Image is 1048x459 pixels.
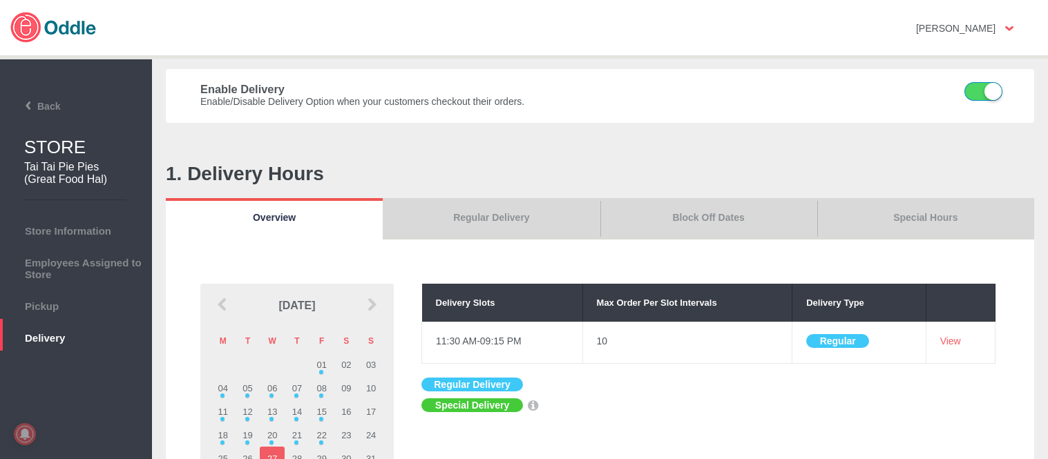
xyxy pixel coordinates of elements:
[365,297,379,311] img: next_arrow.png
[24,137,152,158] h1: STORE
[260,376,285,400] td: 06
[166,163,1034,185] h1: 1. Delivery Hours
[285,423,309,447] td: 21
[211,376,236,400] td: 04
[285,376,309,400] td: 07
[7,329,145,344] span: Delivery
[421,398,523,412] button: Special Delivery
[7,222,145,237] span: Store Information
[582,322,792,364] td: 10
[260,329,285,353] th: W
[236,400,260,423] td: 12
[359,423,383,447] td: 24
[211,423,236,447] td: 18
[421,378,523,391] button: Regular Delivery
[334,329,359,353] th: S
[309,400,334,423] td: 15
[7,297,145,312] span: Pickup
[200,96,800,107] h4: Enable/Disable Delivery Option when your customers checkout their orders.
[359,329,383,353] th: S
[334,376,359,400] td: 09
[285,400,309,423] td: 14
[359,400,383,423] td: 17
[211,400,236,423] td: 11
[216,297,229,311] img: prev_arrow.png
[260,400,285,423] td: 13
[359,353,383,376] td: 03
[236,423,260,447] td: 19
[916,23,995,34] strong: [PERSON_NAME]
[234,284,360,327] td: [DATE]
[236,329,260,353] th: T
[806,334,869,348] button: Regular
[422,284,583,322] th: Delivery Slots
[582,284,792,322] th: Max Order Per Slot Intervals
[1005,26,1013,31] img: user-option-arrow.png
[236,376,260,400] td: 05
[600,198,817,240] a: Block Off Dates
[166,198,383,240] a: Overview
[383,198,600,240] a: Regular Delivery
[817,198,1034,240] a: Special Hours
[359,376,383,400] td: 10
[309,329,334,353] th: F
[24,161,131,186] h2: Tai Tai Pie Pies (Great Food Hal)
[309,353,334,376] td: 01
[422,322,583,364] td: 11:30 AM-09:15 PM
[940,335,961,346] a: View
[334,423,359,447] td: 23
[334,353,359,376] td: 02
[211,329,236,353] th: M
[309,423,334,447] td: 22
[7,253,145,280] span: Employees Assigned to Store
[5,101,60,112] span: Back
[260,423,285,447] td: 20
[285,329,309,353] th: T
[334,400,359,423] td: 16
[309,376,334,400] td: 08
[792,284,926,322] th: Delivery Type
[200,83,800,96] h3: Enable Delivery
